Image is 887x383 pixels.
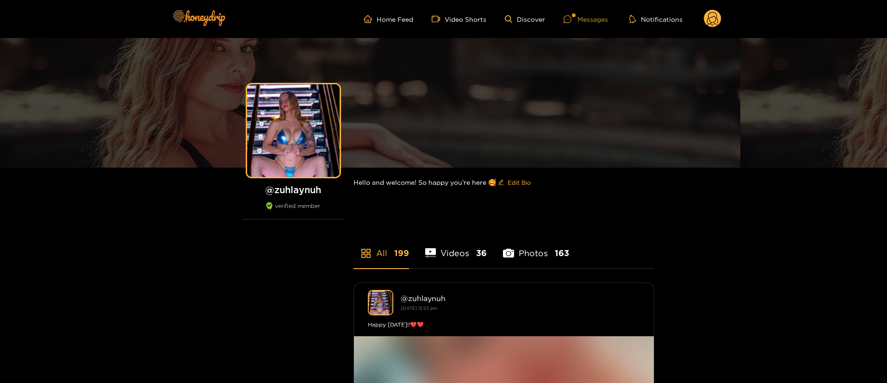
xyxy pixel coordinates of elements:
[503,226,569,268] li: Photos
[432,15,445,23] span: video-camera
[401,306,437,311] small: [DATE] 12:23 pm
[354,168,654,197] div: Hello and welcome! So happy you’re here 🥰
[564,14,608,25] div: Messages
[368,320,640,329] div: Happy [DATE]!!❤️❤️
[555,247,569,259] span: 163
[364,15,377,23] span: home
[476,247,487,259] span: 36
[360,248,372,259] span: appstore
[242,202,344,220] div: verified member
[498,179,504,186] span: edit
[626,14,685,24] button: Notifications
[432,15,486,23] a: Video Shorts
[401,294,640,302] div: @ zuhlaynuh
[425,226,487,268] li: Videos
[508,178,531,187] span: Edit Bio
[496,175,533,190] button: editEdit Bio
[354,226,409,268] li: All
[364,15,413,23] a: Home Feed
[242,184,344,195] h1: @ zuhlaynuh
[394,247,409,259] span: 199
[368,290,393,315] img: zuhlaynuh
[505,15,545,23] a: Discover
